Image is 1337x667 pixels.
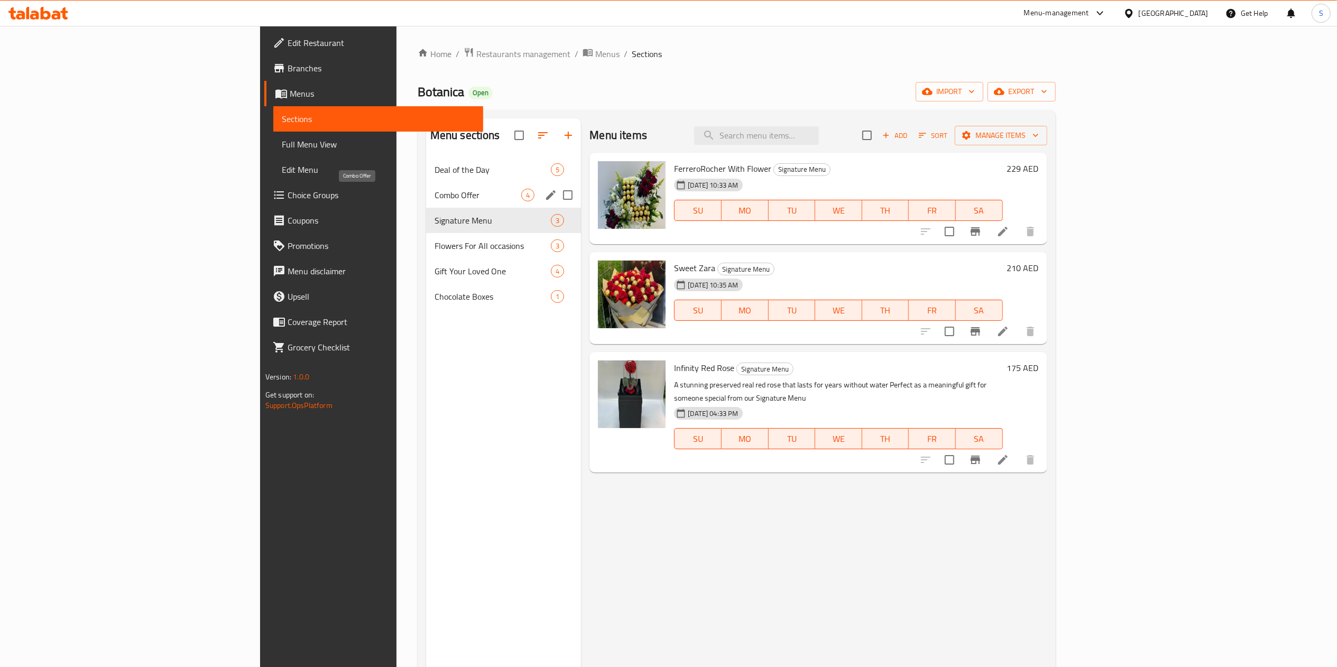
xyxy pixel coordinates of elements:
span: Select section [856,124,878,146]
span: FerreroRocher With Flower [674,161,771,177]
span: Combo Offer [435,189,522,201]
nav: breadcrumb [418,47,1056,61]
span: Branches [288,62,475,75]
a: Edit menu item [997,453,1009,466]
span: 4 [551,266,564,276]
div: Chocolate Boxes1 [426,284,582,309]
h6: 210 AED [1007,261,1039,275]
button: export [988,82,1056,101]
button: MO [722,428,769,449]
a: Menus [583,47,620,61]
div: Flowers For All occasions3 [426,233,582,258]
button: FR [909,428,956,449]
button: WE [815,300,862,321]
a: Menu disclaimer [264,258,483,284]
a: Sections [273,106,483,132]
span: Infinity Red Rose [674,360,734,376]
span: Signature Menu [718,263,774,275]
span: Sections [632,48,662,60]
button: delete [1018,219,1043,244]
nav: Menu sections [426,153,582,313]
span: Select all sections [508,124,530,146]
span: Add item [878,127,912,144]
span: Promotions [288,239,475,252]
span: Sort [919,129,948,142]
a: Coupons [264,208,483,233]
a: Promotions [264,233,483,258]
span: export [996,85,1047,98]
span: TH [866,303,905,318]
span: Upsell [288,290,475,303]
span: MO [726,303,764,318]
span: Menu disclaimer [288,265,475,277]
div: items [551,290,564,303]
div: Combo Offer4edit [426,182,582,208]
h6: 175 AED [1007,360,1039,375]
div: Signature Menu [435,214,551,227]
span: TU [773,303,812,318]
button: delete [1018,447,1043,473]
img: Infinity Red Rose [598,360,666,428]
span: MO [726,203,764,218]
div: Deal of the Day [435,163,551,176]
span: 1.0.0 [293,370,310,384]
button: Branch-specific-item [963,447,988,473]
span: Chocolate Boxes [435,290,551,303]
h2: Menu items [589,127,647,143]
span: Add [881,129,909,142]
span: Version: [265,370,291,384]
span: TH [866,203,905,218]
button: SU [674,200,721,221]
input: search [694,126,819,145]
span: 4 [522,190,534,200]
div: [GEOGRAPHIC_DATA] [1139,7,1209,19]
span: [DATE] 10:33 AM [684,180,742,190]
a: Branches [264,55,483,81]
button: SU [674,428,721,449]
span: TH [866,431,905,447]
span: Signature Menu [737,363,793,375]
div: Signature Menu3 [426,208,582,233]
div: Menu-management [1024,7,1089,20]
span: Manage items [963,129,1039,142]
div: items [521,189,534,201]
li: / [575,48,578,60]
button: SA [956,200,1003,221]
span: SA [960,431,999,447]
span: WE [819,203,858,218]
a: Choice Groups [264,182,483,208]
button: edit [543,187,559,203]
span: Coupons [288,214,475,227]
div: Signature Menu [736,363,794,375]
span: SU [679,303,717,318]
span: Coverage Report [288,316,475,328]
span: 5 [551,165,564,175]
span: Menus [595,48,620,60]
span: [DATE] 04:33 PM [684,409,742,419]
span: FR [913,431,952,447]
button: TU [769,428,816,449]
span: [DATE] 10:35 AM [684,280,742,290]
button: Add section [556,123,581,148]
span: S [1319,7,1323,19]
button: FR [909,200,956,221]
div: items [551,214,564,227]
span: Menus [290,87,475,100]
button: TU [769,200,816,221]
button: WE [815,428,862,449]
button: TH [862,200,909,221]
span: Select to update [938,320,961,342]
button: Manage items [955,126,1047,145]
span: SU [679,203,717,218]
li: / [624,48,628,60]
a: Grocery Checklist [264,335,483,360]
a: Edit menu item [997,225,1009,238]
button: TH [862,428,909,449]
a: Full Menu View [273,132,483,157]
button: MO [722,300,769,321]
button: Add [878,127,912,144]
span: Select to update [938,449,961,471]
span: TU [773,431,812,447]
span: Sort sections [530,123,556,148]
